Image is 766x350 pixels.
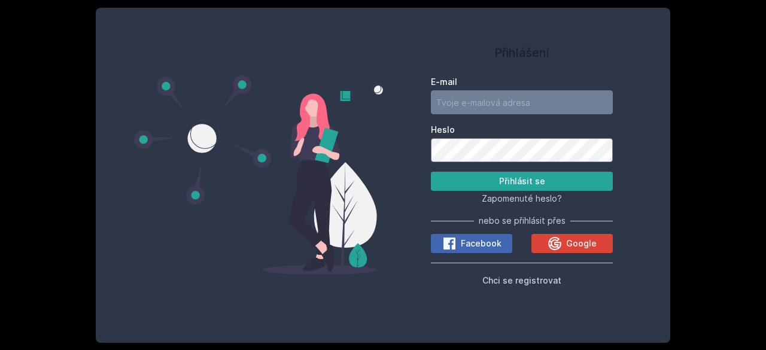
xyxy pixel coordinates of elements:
[482,275,561,285] span: Chci se registrovat
[531,234,613,253] button: Google
[431,76,613,88] label: E-mail
[566,238,597,249] span: Google
[431,172,613,191] button: Přihlásit se
[431,90,613,114] input: Tvoje e-mailová adresa
[431,44,613,62] h1: Přihlášení
[461,238,501,249] span: Facebook
[479,215,566,227] span: nebo se přihlásit přes
[431,124,613,136] label: Heslo
[482,193,562,203] span: Zapomenuté heslo?
[431,234,512,253] button: Facebook
[482,273,561,287] button: Chci se registrovat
